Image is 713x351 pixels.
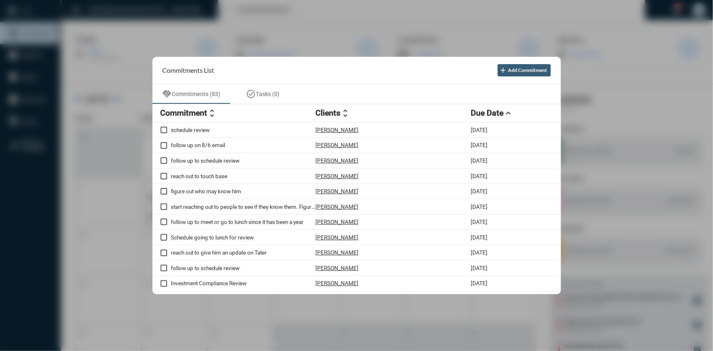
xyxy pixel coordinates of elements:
[171,219,316,225] p: follow up to meet or go to lunch since it has been a year
[471,142,488,148] p: [DATE]
[208,108,217,118] mat-icon: unfold_more
[471,127,488,133] p: [DATE]
[316,265,359,271] p: [PERSON_NAME]
[316,127,359,133] p: [PERSON_NAME]
[171,127,316,133] p: schedule review
[316,219,359,225] p: [PERSON_NAME]
[171,203,316,210] p: start reaching out to people to see if they know them. Figure out a connection to get introduced
[316,108,341,118] h2: Clients
[162,89,172,99] mat-icon: handshake
[471,265,488,271] p: [DATE]
[171,234,316,241] p: Schedule going to lunch for review
[171,265,316,271] p: follow up to schedule review
[471,280,488,286] p: [DATE]
[171,157,316,164] p: follow up to schedule review
[504,108,514,118] mat-icon: expand_less
[498,64,551,76] button: Add Commitment
[471,219,488,225] p: [DATE]
[171,280,316,286] p: Investment Compliance Review
[316,203,359,210] p: [PERSON_NAME]
[471,203,488,210] p: [DATE]
[161,108,208,118] h2: Commitment
[316,142,359,148] p: [PERSON_NAME]
[172,91,221,97] span: Commitments (83)
[316,280,359,286] p: [PERSON_NAME]
[316,173,359,179] p: [PERSON_NAME]
[499,66,507,74] mat-icon: add
[471,108,504,118] h2: Due Date
[171,249,316,256] p: reach out to give him an update on Tater
[471,173,488,179] p: [DATE]
[471,234,488,241] p: [DATE]
[471,188,488,195] p: [DATE]
[246,89,256,99] mat-icon: task_alt
[316,188,359,195] p: [PERSON_NAME]
[316,157,359,164] p: [PERSON_NAME]
[171,173,316,179] p: reach out to touch base
[171,188,316,195] p: figure out who may know him
[316,249,359,256] p: [PERSON_NAME]
[471,249,488,256] p: [DATE]
[471,157,488,164] p: [DATE]
[163,66,215,74] h2: Commitments List
[171,142,316,148] p: follow up on 8/6 email
[256,91,280,97] span: Tasks (0)
[341,108,351,118] mat-icon: unfold_more
[316,234,359,241] p: [PERSON_NAME]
